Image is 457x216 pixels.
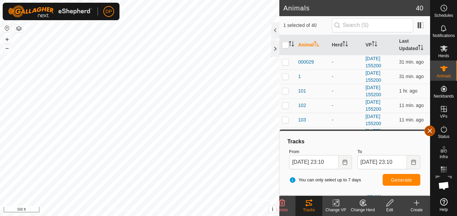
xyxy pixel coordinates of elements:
[3,44,11,52] button: –
[3,24,11,32] button: Reset Map
[365,56,381,68] a: [DATE] 155200
[416,3,423,13] span: 40
[440,155,448,159] span: Infra
[430,195,457,214] a: Help
[438,54,449,58] span: Herds
[289,177,361,183] span: You can only select up to 7 days
[357,148,420,155] label: To
[407,155,420,169] button: Choose Date
[276,208,288,212] span: Delete
[433,94,454,98] span: Neckbands
[146,207,166,213] a: Contact Us
[298,116,306,123] span: 103
[434,176,454,196] div: Open chat
[440,208,448,212] span: Help
[365,99,381,112] a: [DATE] 155200
[365,85,381,97] a: [DATE] 155200
[399,74,424,79] span: Sep 8, 2025, 10:38 PM
[298,73,301,80] span: 1
[322,207,349,213] div: Change VP
[329,35,363,55] th: Herd
[332,102,360,109] div: -
[433,34,455,38] span: Notifications
[332,18,413,32] input: Search (S)
[332,59,360,66] div: -
[272,206,273,212] span: i
[399,59,424,65] span: Sep 8, 2025, 10:38 PM
[113,207,138,213] a: Privacy Policy
[15,25,23,33] button: Map Layers
[363,35,396,55] th: VP
[365,128,381,141] a: [DATE] 155200
[269,206,276,213] button: i
[298,102,306,109] span: 102
[295,207,322,213] div: Tracks
[295,35,329,55] th: Animal
[298,59,314,66] span: 000029
[383,174,420,186] button: Generate
[332,116,360,123] div: -
[298,87,306,95] span: 101
[349,207,376,213] div: Change Herd
[434,13,453,17] span: Schedules
[372,42,377,47] p-sorticon: Activate to sort
[418,46,423,51] p-sorticon: Activate to sort
[436,74,451,78] span: Animals
[289,42,294,47] p-sorticon: Activate to sort
[403,207,430,213] div: Create
[399,88,418,94] span: Sep 8, 2025, 9:38 PM
[399,103,424,108] span: Sep 8, 2025, 10:59 PM
[332,73,360,80] div: -
[391,177,412,183] span: Generate
[438,135,449,139] span: Status
[365,114,381,126] a: [DATE] 155200
[435,175,452,179] span: Heatmap
[105,8,112,15] span: DP
[440,114,447,118] span: VPs
[339,155,352,169] button: Choose Date
[8,5,92,17] img: Gallagher Logo
[396,35,430,55] th: Last Updated
[289,148,352,155] label: From
[399,117,424,122] span: Sep 8, 2025, 10:58 PM
[286,138,423,146] div: Tracks
[283,4,416,12] h2: Animals
[376,207,403,213] div: Edit
[314,42,319,47] p-sorticon: Activate to sort
[332,87,360,95] div: -
[365,70,381,83] a: [DATE] 155200
[343,42,348,47] p-sorticon: Activate to sort
[3,35,11,43] button: +
[283,22,332,29] span: 1 selected of 40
